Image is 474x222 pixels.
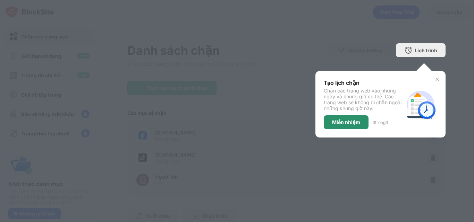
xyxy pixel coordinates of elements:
[386,120,388,125] font: 3
[332,119,360,125] font: Miễn nhiệm
[415,47,437,53] font: Lịch trình
[324,79,359,86] font: Tạo lịch chặn
[404,88,437,121] img: schedule.svg
[375,120,386,125] font: trong
[324,88,401,111] font: Chặn các trang web vào những ngày và khung giờ cụ thể. Các trang web sẽ không bị chặn ngoài những...
[434,77,440,82] img: x-button.svg
[373,120,375,125] font: 3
